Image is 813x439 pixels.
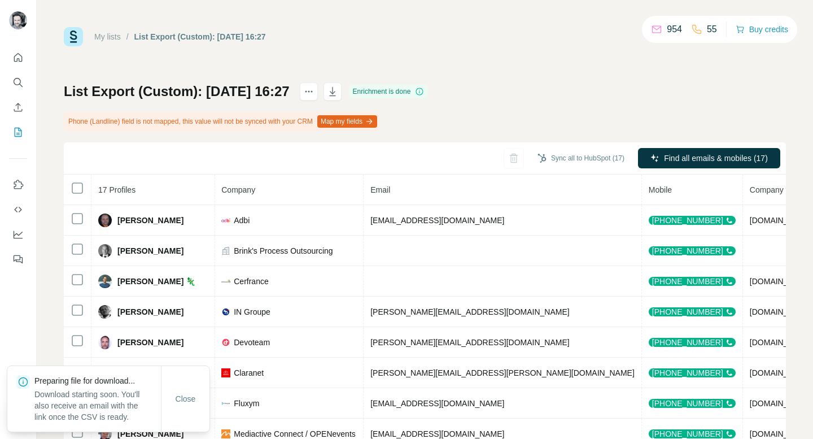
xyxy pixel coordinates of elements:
span: [DOMAIN_NAME] [750,399,813,408]
span: [EMAIL_ADDRESS][DOMAIN_NAME] [370,429,504,438]
img: company-logo [221,429,230,438]
div: [PHONE_NUMBER] [649,246,736,255]
a: My lists [94,32,121,41]
img: company-logo [221,280,230,282]
span: Company website [750,185,812,194]
span: Close [176,393,196,405]
img: company-logo [221,368,230,377]
span: Mobile [649,185,672,194]
div: [PHONE_NUMBER] [649,277,736,286]
button: My lists [9,122,27,142]
div: Enrichment is done [349,85,428,98]
span: Brink's Process Outsourcing [234,245,333,257]
img: Avatar [98,244,112,258]
button: Search [9,72,27,93]
div: [PHONE_NUMBER] [649,368,736,377]
span: [DOMAIN_NAME] [750,368,813,377]
img: Avatar [98,214,112,227]
span: Claranet [234,367,264,379]
span: [DOMAIN_NAME] [750,277,813,286]
button: actions [300,82,318,101]
span: [DOMAIN_NAME] [750,338,813,347]
span: [PERSON_NAME][EMAIL_ADDRESS][DOMAIN_NAME] [370,307,569,316]
button: Feedback [9,249,27,270]
span: [EMAIL_ADDRESS][DOMAIN_NAME] [370,216,504,225]
li: / [126,31,129,42]
img: Avatar [9,11,27,29]
span: [PERSON_NAME][EMAIL_ADDRESS][DOMAIN_NAME] [370,338,569,347]
span: Email [370,185,390,194]
img: Avatar [98,305,112,319]
button: Find all emails & mobiles (17) [638,148,780,168]
div: Phone (Landline) field is not mapped, this value will not be synced with your CRM [64,112,379,131]
img: Surfe Logo [64,27,83,46]
img: company-logo [221,338,230,347]
img: company-logo [221,307,230,316]
span: [PERSON_NAME] [117,215,183,226]
p: 55 [707,23,717,36]
p: Download starting soon. You'll also receive an email with the link once the CSV is ready. [34,389,161,423]
div: [PHONE_NUMBER] [649,307,736,316]
span: [DOMAIN_NAME] [750,307,813,316]
h1: List Export (Custom): [DATE] 16:27 [64,82,290,101]
button: Quick start [9,47,27,68]
span: [PERSON_NAME] [117,245,183,257]
button: Map my fields [317,115,377,128]
img: company-logo [221,399,230,408]
button: Close [168,389,204,409]
span: [PERSON_NAME] [117,337,183,348]
button: Buy credits [736,21,788,37]
span: [EMAIL_ADDRESS][DOMAIN_NAME] [370,399,504,408]
span: [PERSON_NAME] [117,306,183,318]
span: [PERSON_NAME] 🦎 [117,276,195,287]
button: Dashboard [9,224,27,245]
span: 17 Profiles [98,185,135,194]
p: Preparing file for download... [34,375,161,386]
span: [DOMAIN_NAME] [750,429,813,438]
button: Use Surfe API [9,199,27,220]
div: [PHONE_NUMBER] [649,216,736,225]
div: [PHONE_NUMBER] [649,399,736,408]
img: company-logo [221,216,230,225]
span: [PERSON_NAME][EMAIL_ADDRESS][PERSON_NAME][DOMAIN_NAME] [370,368,635,377]
span: Devoteam [234,337,270,348]
button: Enrich CSV [9,97,27,118]
button: Use Surfe on LinkedIn [9,175,27,195]
img: Avatar [98,336,112,349]
span: Company [221,185,255,194]
div: List Export (Custom): [DATE] 16:27 [134,31,266,42]
span: IN Groupe [234,306,270,318]
p: 954 [667,23,682,36]
span: Cerfrance [234,276,268,287]
button: Sync all to HubSpot (17) [530,150,632,167]
img: Avatar [98,275,112,288]
span: Fluxym [234,398,259,409]
span: [DOMAIN_NAME] [750,216,813,225]
div: [PHONE_NUMBER] [649,429,736,438]
span: Find all emails & mobiles (17) [664,153,768,164]
span: Adbi [234,215,250,226]
div: [PHONE_NUMBER] [649,338,736,347]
